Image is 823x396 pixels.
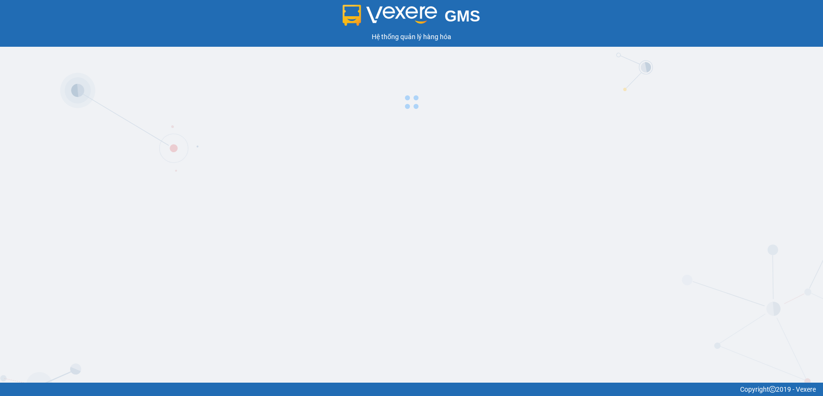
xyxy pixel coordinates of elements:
[2,31,821,42] div: Hệ thống quản lý hàng hóa
[343,5,437,26] img: logo 2
[445,7,480,25] span: GMS
[343,14,480,22] a: GMS
[769,386,776,393] span: copyright
[7,384,816,395] div: Copyright 2019 - Vexere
